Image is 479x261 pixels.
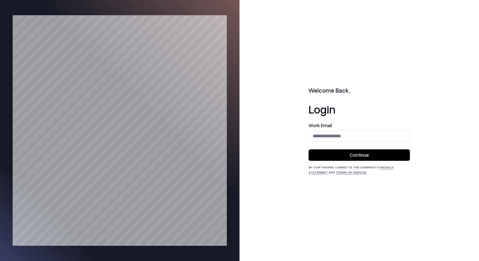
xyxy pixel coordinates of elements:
h1: Login [309,103,410,115]
a: Privacy Statement [309,165,394,174]
label: Work Email [309,123,410,128]
a: Terms of Service [336,170,367,174]
div: By continuing, I agree to the Company's and [309,165,410,175]
button: Continue [309,149,410,161]
h2: Welcome Back, [309,86,410,95]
